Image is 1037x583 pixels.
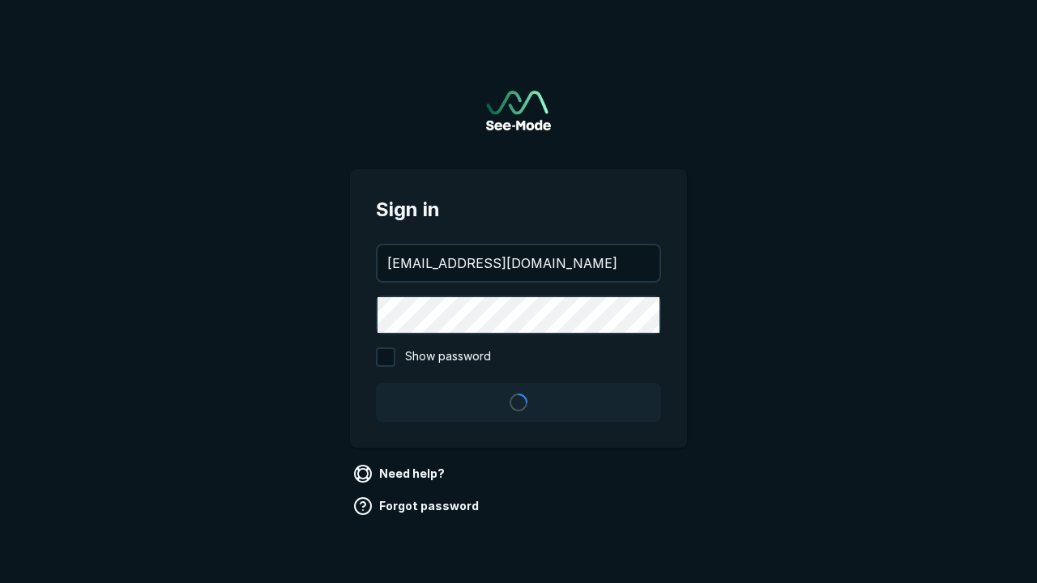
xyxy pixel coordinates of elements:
span: Sign in [376,195,661,224]
a: Need help? [350,461,451,487]
span: Show password [405,347,491,367]
a: Go to sign in [486,91,551,130]
a: Forgot password [350,493,485,519]
input: your@email.com [378,245,659,281]
img: See-Mode Logo [486,91,551,130]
